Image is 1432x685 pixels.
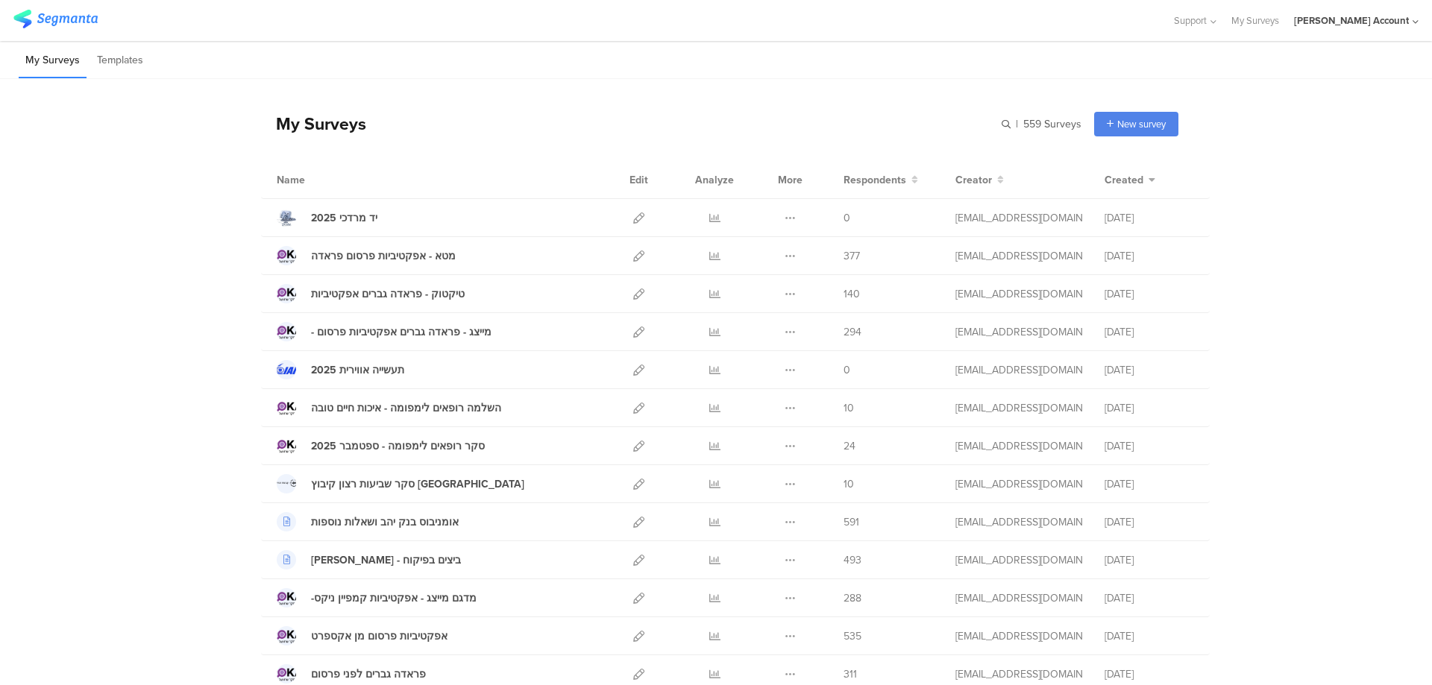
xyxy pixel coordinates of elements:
[277,626,447,645] a: אפקטיביות פרסום מן אקספרט
[844,248,860,264] span: 377
[13,10,98,28] img: segmanta logo
[1105,286,1194,302] div: [DATE]
[311,248,456,264] div: מטא - אפקטיביות פרסום פראדה
[1174,13,1207,28] span: Support
[277,588,477,607] a: -מדגם מייצג - אפקטיביות קמפיין ניקס
[1023,116,1081,132] span: 559 Surveys
[844,552,861,568] span: 493
[1105,248,1194,264] div: [DATE]
[844,514,859,530] span: 591
[1105,628,1194,644] div: [DATE]
[311,400,501,416] div: השלמה רופאים לימפומה - איכות חיים טובה
[277,246,456,265] a: מטא - אפקטיביות פרסום פראדה
[844,400,854,416] span: 10
[844,628,861,644] span: 535
[311,210,377,226] div: יד מרדכי 2025
[1105,210,1194,226] div: [DATE]
[955,666,1082,682] div: miri@miridikman.co.il
[844,590,861,606] span: 288
[277,398,501,417] a: השלמה רופאים לימפומה - איכות חיים טובה
[277,208,377,227] a: יד מרדכי 2025
[277,664,426,684] a: פראדה גברים לפני פרסום
[955,400,1082,416] div: miri@miridikman.co.il
[311,552,461,568] div: אסף פינק - ביצים בפיקוח
[311,324,492,340] div: - מייצג - פראדה גברים אפקטיביות פרסום
[844,362,850,378] span: 0
[955,476,1082,492] div: miri@miridikman.co.il
[277,284,465,303] a: טיקטוק - פראדה גברים אפקטיביות
[844,172,918,188] button: Respondents
[955,248,1082,264] div: miri@miridikman.co.il
[955,552,1082,568] div: miri@miridikman.co.il
[277,512,459,531] a: אומניבוס בנק יהב ושאלות נוספות
[955,590,1082,606] div: miri@miridikman.co.il
[623,161,655,198] div: Edit
[19,43,87,78] li: My Surveys
[955,172,992,188] span: Creator
[311,476,524,492] div: סקר שביעות רצון קיבוץ כנרת
[311,666,426,682] div: פראדה גברים לפני פרסום
[90,43,150,78] li: Templates
[277,360,404,379] a: תעשייה אווירית 2025
[311,286,465,302] div: טיקטוק - פראדה גברים אפקטיביות
[955,324,1082,340] div: miri@miridikman.co.il
[774,161,806,198] div: More
[1294,13,1409,28] div: [PERSON_NAME] Account
[261,111,366,136] div: My Surveys
[844,324,861,340] span: 294
[1105,438,1194,454] div: [DATE]
[277,550,461,569] a: [PERSON_NAME] - ביצים בפיקוח
[955,362,1082,378] div: miri@miridikman.co.il
[311,438,485,454] div: סקר רופאים לימפומה - ספטמבר 2025
[311,590,477,606] div: -מדגם מייצג - אפקטיביות קמפיין ניקס
[1105,172,1155,188] button: Created
[955,286,1082,302] div: miri@miridikman.co.il
[1105,514,1194,530] div: [DATE]
[1105,362,1194,378] div: [DATE]
[1105,666,1194,682] div: [DATE]
[1105,552,1194,568] div: [DATE]
[844,476,854,492] span: 10
[844,438,855,454] span: 24
[277,436,485,455] a: סקר רופאים לימפומה - ספטמבר 2025
[1105,476,1194,492] div: [DATE]
[844,286,860,302] span: 140
[277,474,524,493] a: סקר שביעות רצון קיבוץ [GEOGRAPHIC_DATA]
[1117,117,1166,131] span: New survey
[955,210,1082,226] div: miri@miridikman.co.il
[1014,116,1020,132] span: |
[955,438,1082,454] div: miri@miridikman.co.il
[692,161,737,198] div: Analyze
[1105,400,1194,416] div: [DATE]
[955,172,1004,188] button: Creator
[844,172,906,188] span: Respondents
[1105,172,1143,188] span: Created
[311,628,447,644] div: אפקטיביות פרסום מן אקספרט
[277,322,492,341] a: - מייצג - פראדה גברים אפקטיביות פרסום
[277,172,366,188] div: Name
[1105,590,1194,606] div: [DATE]
[311,362,404,378] div: תעשייה אווירית 2025
[955,514,1082,530] div: miri@miridikman.co.il
[844,666,857,682] span: 311
[844,210,850,226] span: 0
[1105,324,1194,340] div: [DATE]
[955,628,1082,644] div: miri@miridikman.co.il
[311,514,459,530] div: אומניבוס בנק יהב ושאלות נוספות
